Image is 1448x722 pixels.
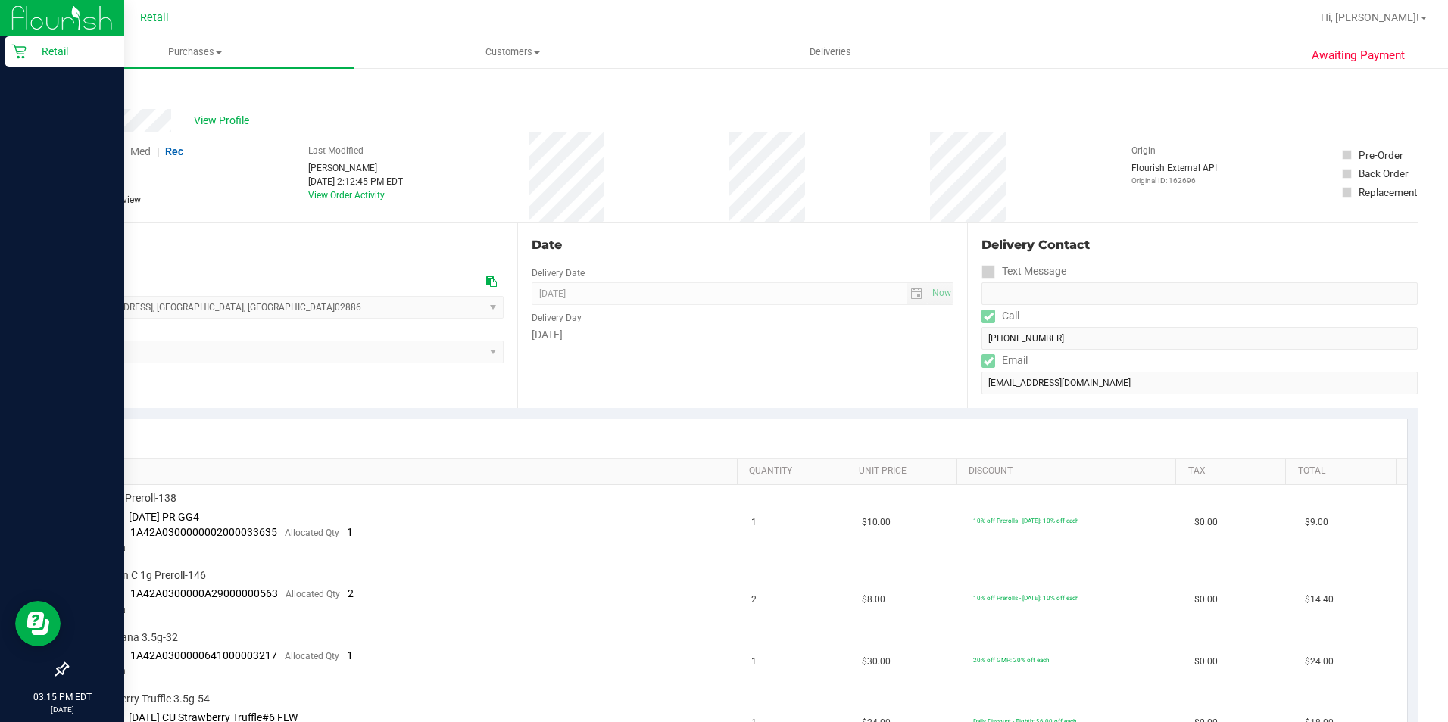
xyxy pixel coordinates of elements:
div: Date [532,236,954,254]
span: 2 [348,587,354,599]
span: 1 [751,655,757,669]
a: Discount [969,465,1170,478]
span: View Profile [194,113,254,129]
div: Pre-Order [1359,148,1403,163]
span: $9.00 [1305,515,1328,530]
label: Email [981,350,1028,372]
p: 03:15 PM EDT [7,690,117,704]
a: Customers [354,36,671,68]
span: Strawnana 3.5g-32 [87,630,178,645]
span: Deliveries [789,45,872,59]
span: Customers [354,45,670,59]
span: 1 [751,515,757,530]
span: $30.00 [862,655,891,669]
div: Location [67,236,504,254]
span: $14.40 [1305,593,1334,607]
p: Original ID: 162696 [1131,175,1217,186]
span: 1A42A0300000002000033635 [130,526,277,538]
label: Delivery Date [532,266,585,280]
p: Retail [27,42,117,61]
a: Deliveries [672,36,989,68]
inline-svg: Retail [11,44,27,59]
span: 10% off Prerolls - [DATE]: 10% off each [973,594,1078,602]
a: Unit Price [859,465,950,478]
a: Tax [1188,465,1280,478]
input: Format: (999) 999-9999 [981,282,1418,305]
span: $0.00 [1194,515,1218,530]
div: Copy address to clipboard [486,274,497,290]
div: Replacement [1359,185,1417,200]
div: Back Order [1359,166,1409,181]
span: 1A42A0300000641000003217 [130,649,277,661]
span: Awaiting Payment [1312,47,1405,64]
span: Retail [140,11,169,24]
span: 20% off GMP: 20% off each [973,656,1049,664]
a: Total [1298,465,1390,478]
div: [DATE] 2:12:45 PM EDT [308,175,403,188]
label: Origin [1131,144,1156,157]
span: $8.00 [862,593,885,607]
span: | [157,145,159,157]
span: Hi, [PERSON_NAME]! [1321,11,1419,23]
label: Text Message [981,260,1066,282]
span: Allocated Qty [286,589,340,599]
a: SKU [89,465,731,478]
a: View Order Activity [308,190,385,201]
iframe: Resource center [15,601,61,646]
span: Rec [165,145,183,157]
span: [DATE] PR GG4 [129,511,199,523]
span: 1A42A0300000A29000000563 [130,587,278,599]
input: Format: (999) 999-9999 [981,327,1418,350]
a: Purchases [36,36,354,68]
div: Flourish External API [1131,161,1217,186]
span: Allocated Qty [285,651,339,661]
span: 10% off Prerolls - [DATE]: 10% off each [973,517,1078,524]
span: Emergen C 1g Preroll-146 [87,568,206,583]
p: [DATE] [7,704,117,715]
span: GG4 1g Preroll-138 [87,491,176,506]
span: $0.00 [1194,593,1218,607]
span: 2 [751,593,757,607]
div: [PERSON_NAME] [308,161,403,175]
span: Purchases [36,45,354,59]
span: Allocated Qty [285,527,339,538]
a: Quantity [749,465,841,478]
span: $0.00 [1194,655,1218,669]
span: 1 [347,649,353,661]
label: Last Modified [308,144,364,157]
label: Call [981,305,1019,327]
span: $24.00 [1305,655,1334,669]
span: $10.00 [862,515,891,530]
div: Delivery Contact [981,236,1418,254]
div: [DATE] [532,327,954,343]
span: Strawberry Truffle 3.5g-54 [87,692,210,706]
span: 1 [347,526,353,538]
span: Med [130,145,151,157]
label: Delivery Day [532,311,582,325]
